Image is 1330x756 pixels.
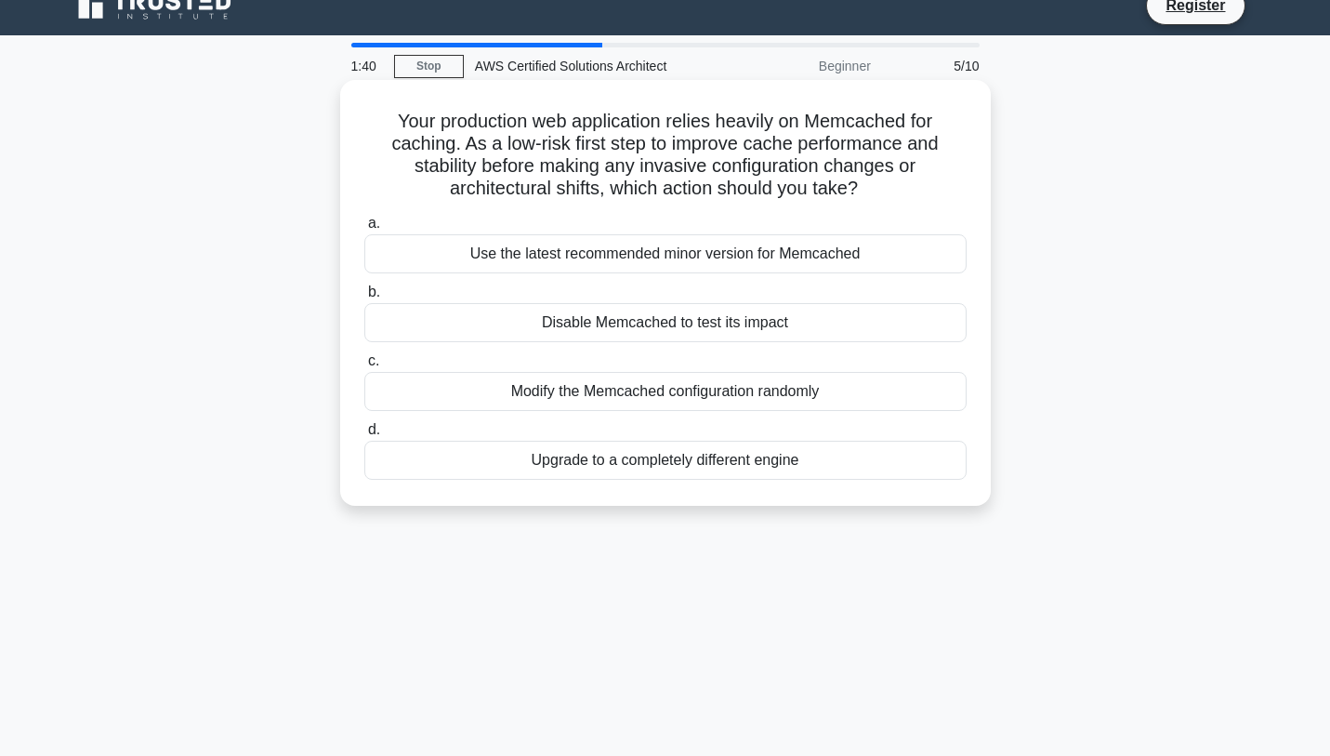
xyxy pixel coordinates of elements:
[882,47,991,85] div: 5/10
[719,47,882,85] div: Beginner
[368,215,380,231] span: a.
[340,47,394,85] div: 1:40
[394,55,464,78] a: Stop
[368,421,380,437] span: d.
[362,110,968,201] h5: Your production web application relies heavily on Memcached for caching. As a low-risk first step...
[364,234,967,273] div: Use the latest recommended minor version for Memcached
[464,47,719,85] div: AWS Certified Solutions Architect
[368,284,380,299] span: b.
[364,372,967,411] div: Modify the Memcached configuration randomly
[364,441,967,480] div: Upgrade to a completely different engine
[364,303,967,342] div: Disable Memcached to test its impact
[368,352,379,368] span: c.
